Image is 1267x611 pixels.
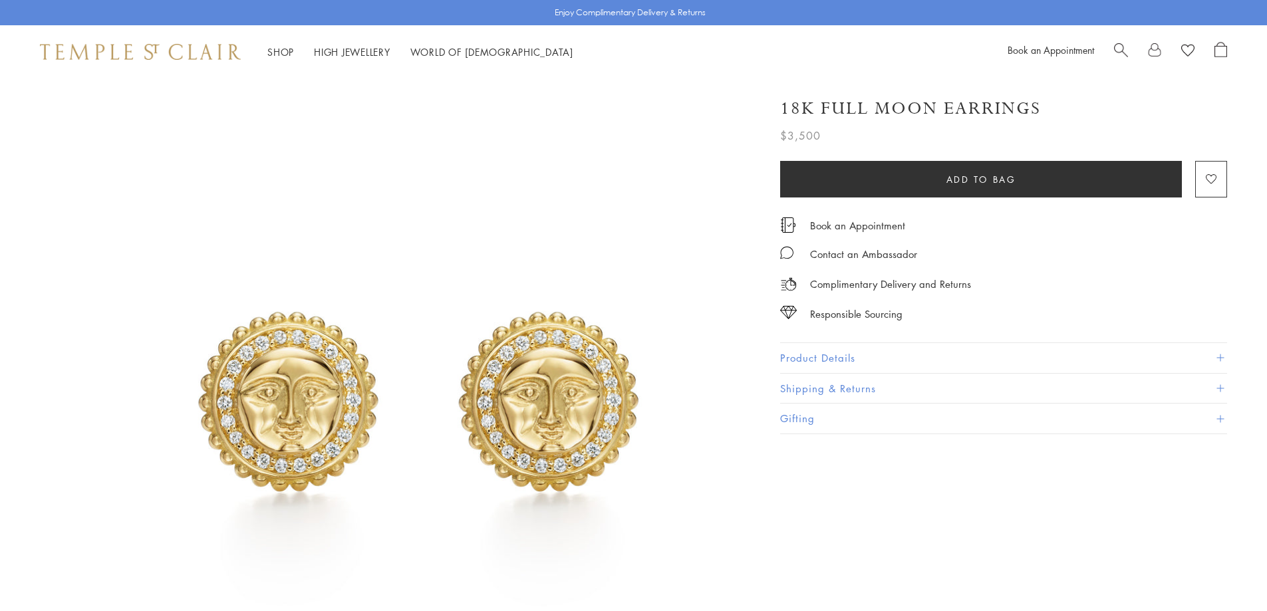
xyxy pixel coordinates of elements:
div: Responsible Sourcing [810,306,903,322]
a: Book an Appointment [810,218,905,233]
a: Book an Appointment [1008,43,1094,57]
button: Gifting [780,404,1227,433]
img: icon_appointment.svg [780,217,796,233]
a: Search [1114,42,1128,62]
div: Contact an Ambassador [810,246,917,263]
img: MessageIcon-01_2.svg [780,246,793,259]
button: Shipping & Returns [780,374,1227,404]
p: Complimentary Delivery and Returns [810,276,971,293]
a: ShopShop [267,45,294,59]
a: View Wishlist [1181,42,1195,62]
img: Temple St. Clair [40,44,241,60]
a: High JewelleryHigh Jewellery [314,45,390,59]
nav: Main navigation [267,44,573,61]
h1: 18K Full Moon Earrings [780,97,1041,120]
button: Product Details [780,343,1227,373]
p: Enjoy Complimentary Delivery & Returns [555,6,706,19]
img: icon_delivery.svg [780,276,797,293]
a: World of [DEMOGRAPHIC_DATA]World of [DEMOGRAPHIC_DATA] [410,45,573,59]
a: Open Shopping Bag [1214,42,1227,62]
span: Add to bag [946,172,1016,187]
span: $3,500 [780,127,821,144]
button: Add to bag [780,161,1182,197]
img: icon_sourcing.svg [780,306,797,319]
